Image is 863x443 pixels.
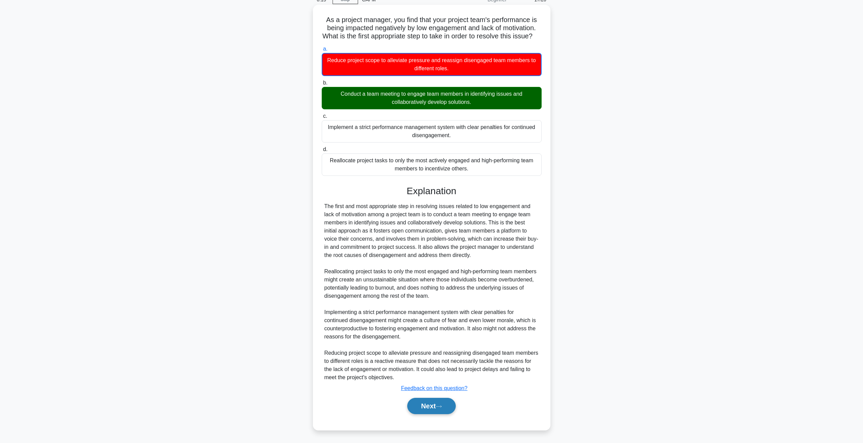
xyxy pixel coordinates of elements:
[323,146,327,152] span: d.
[326,185,538,197] h3: Explanation
[321,16,542,41] h5: As a project manager, you find that your project team's performance is being impacted negatively ...
[323,80,327,86] span: b.
[323,113,327,119] span: c.
[323,46,327,52] span: a.
[322,87,542,109] div: Conduct a team meeting to engage team members in identifying issues and collaboratively develop s...
[407,398,456,414] button: Next
[322,153,542,176] div: Reallocate project tasks to only the most actively engaged and high-performing team members to in...
[324,202,539,382] div: The first and most appropriate step in resolving issues related to low engagement and lack of mot...
[322,53,542,76] div: Reduce project scope to alleviate pressure and reassign disengaged team members to different roles.
[322,120,542,143] div: Implement a strict performance management system with clear penalties for continued disengagement.
[401,385,468,391] a: Feedback on this question?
